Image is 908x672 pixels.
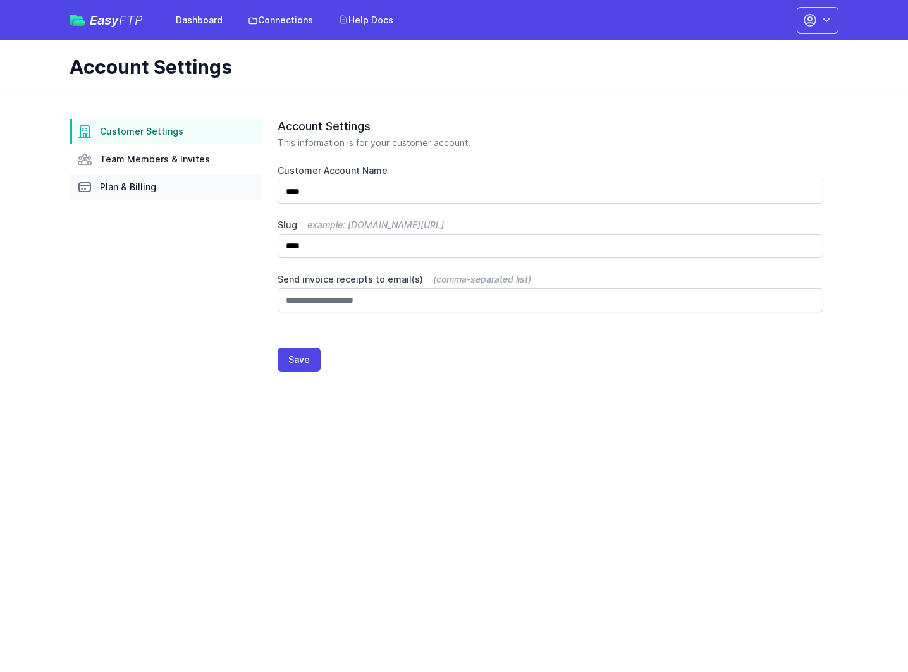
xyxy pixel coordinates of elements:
[70,56,828,78] h1: Account Settings
[307,219,444,230] span: example: [DOMAIN_NAME][URL]
[845,609,893,657] iframe: Drift Widget Chat Controller
[90,14,143,27] span: Easy
[70,174,262,200] a: Plan & Billing
[278,348,321,372] button: Save
[100,125,183,138] span: Customer Settings
[240,9,321,32] a: Connections
[119,13,143,28] span: FTP
[331,9,401,32] a: Help Docs
[70,119,262,144] a: Customer Settings
[100,181,156,193] span: Plan & Billing
[100,153,210,166] span: Team Members & Invites
[70,147,262,172] a: Team Members & Invites
[433,274,531,284] span: (comma-separated list)
[168,9,230,32] a: Dashboard
[278,273,823,286] label: Send invoice receipts to email(s)
[278,164,823,177] label: Customer Account Name
[278,219,823,231] label: Slug
[70,15,85,26] img: easyftp_logo.png
[278,137,823,149] p: This information is for your customer account.
[278,119,823,134] h2: Account Settings
[70,14,143,27] a: EasyFTP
